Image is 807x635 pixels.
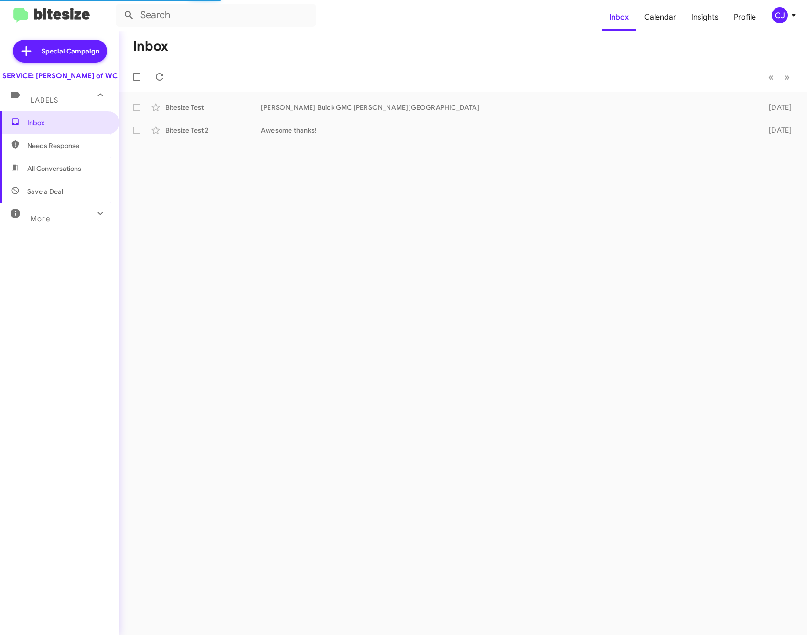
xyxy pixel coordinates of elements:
span: Needs Response [27,141,108,150]
button: Next [779,67,796,87]
span: Save a Deal [27,187,63,196]
a: Special Campaign [13,40,107,63]
input: Search [116,4,316,27]
div: [DATE] [755,126,799,135]
button: Previous [763,67,779,87]
div: Bitesize Test [165,103,261,112]
a: Calendar [636,3,684,31]
button: CJ [764,7,796,23]
span: More [31,214,50,223]
div: [PERSON_NAME] Buick GMC [PERSON_NAME][GEOGRAPHIC_DATA] [261,103,755,112]
h1: Inbox [133,39,168,54]
div: SERVICE: [PERSON_NAME] of WC [2,71,118,81]
div: Bitesize Test 2 [165,126,261,135]
div: Awesome thanks! [261,126,755,135]
nav: Page navigation example [763,67,796,87]
span: Special Campaign [42,46,99,56]
span: Labels [31,96,58,105]
span: Inbox [27,118,108,127]
span: » [785,71,790,83]
a: Inbox [602,3,636,31]
span: All Conversations [27,164,81,173]
a: Profile [726,3,764,31]
a: Insights [684,3,726,31]
div: CJ [772,7,788,23]
span: « [768,71,774,83]
div: [DATE] [755,103,799,112]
